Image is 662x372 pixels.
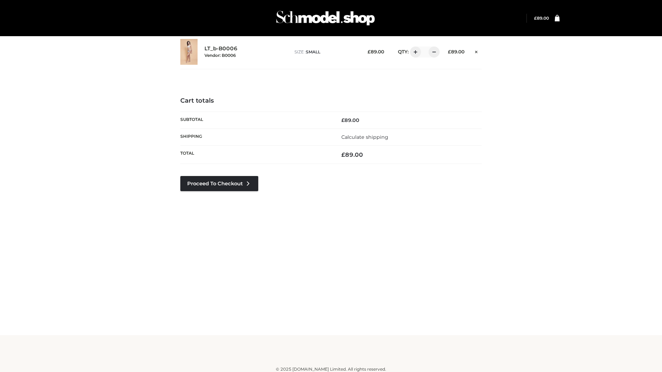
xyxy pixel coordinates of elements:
span: £ [368,49,371,54]
small: Vendor: B0006 [204,53,236,58]
a: Proceed to Checkout [180,176,258,191]
bdi: 89.00 [448,49,464,54]
bdi: 89.00 [341,151,363,158]
span: £ [341,151,345,158]
bdi: 89.00 [368,49,384,54]
span: £ [448,49,451,54]
a: Calculate shipping [341,134,388,140]
bdi: 89.00 [341,117,359,123]
a: £89.00 [534,15,549,21]
th: Total [180,146,331,164]
img: Schmodel Admin 964 [274,4,377,32]
div: QTY: [391,46,437,58]
th: Subtotal [180,112,331,128]
bdi: 89.00 [534,15,549,21]
th: Shipping [180,128,331,145]
h4: Cart totals [180,97,482,105]
a: LT_b-B0006 [204,45,238,52]
a: Remove this item [471,46,482,55]
span: £ [534,15,537,21]
span: £ [341,117,344,123]
p: size : [294,49,357,55]
img: LT_b-B0006 - SMALL [180,39,198,65]
span: SMALL [306,49,320,54]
